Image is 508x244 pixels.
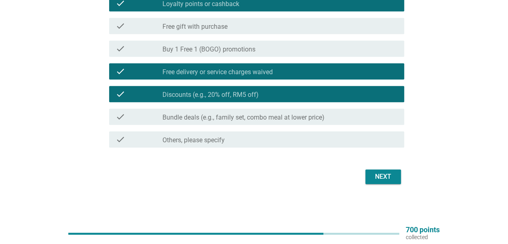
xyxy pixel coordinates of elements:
[372,172,394,182] div: Next
[162,136,225,144] label: Others, please specify
[162,45,255,54] label: Buy 1 Free 1 (BOGO) promotions
[116,135,125,144] i: check
[116,112,125,122] i: check
[116,89,125,99] i: check
[162,23,228,31] label: Free gift with purchase
[162,91,259,99] label: Discounts (e.g., 20% off, RM5 off)
[116,44,125,54] i: check
[162,113,325,122] label: Bundle deals (e.g., family set, combo meal at lower price)
[116,66,125,76] i: check
[162,68,273,76] label: Free delivery or service charges waived
[406,226,440,233] p: 700 points
[406,233,440,241] p: collected
[116,21,125,31] i: check
[365,169,401,184] button: Next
